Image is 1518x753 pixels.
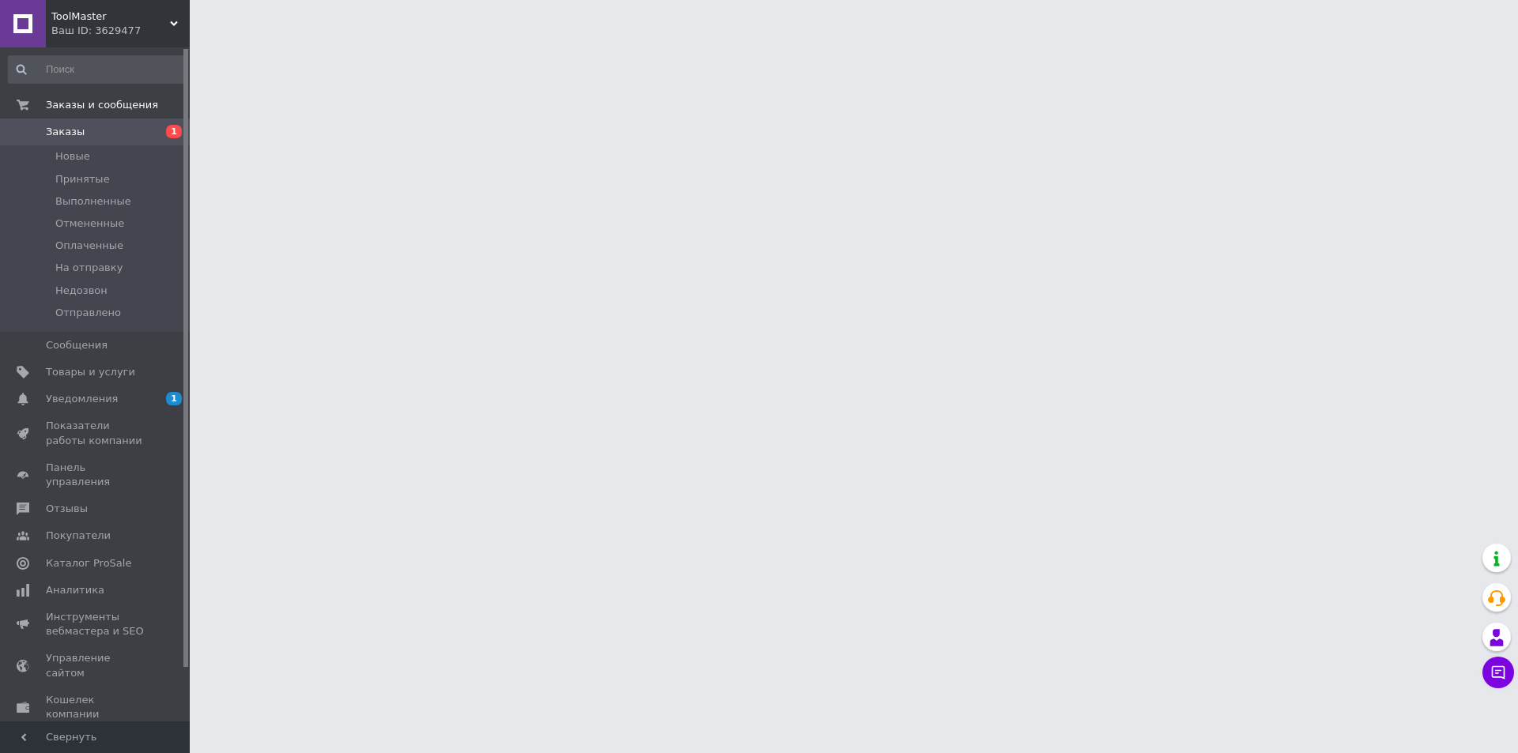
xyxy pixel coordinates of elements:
[166,392,182,405] span: 1
[46,392,118,406] span: Уведомления
[1482,657,1514,688] button: Чат с покупателем
[55,194,131,209] span: Выполненные
[46,338,108,352] span: Сообщения
[166,125,182,138] span: 1
[46,125,85,139] span: Заказы
[8,55,187,84] input: Поиск
[46,529,111,543] span: Покупатели
[46,610,146,638] span: Инструменты вебмастера и SEO
[55,172,110,186] span: Принятые
[51,9,170,24] span: ToolMaster
[55,149,90,164] span: Новые
[46,365,135,379] span: Товары и услуги
[55,284,108,298] span: Недозвон
[51,24,190,38] div: Ваш ID: 3629477
[46,583,104,597] span: Аналитика
[46,693,146,721] span: Кошелек компании
[46,461,146,489] span: Панель управления
[55,239,123,253] span: Оплаченные
[46,651,146,680] span: Управление сайтом
[55,306,121,320] span: Отправлено
[46,98,158,112] span: Заказы и сообщения
[55,216,124,231] span: Отмененные
[55,261,123,275] span: На отправку
[46,502,88,516] span: Отзывы
[46,556,131,570] span: Каталог ProSale
[46,419,146,447] span: Показатели работы компании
